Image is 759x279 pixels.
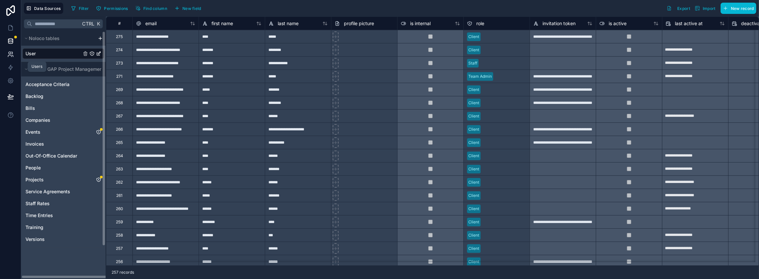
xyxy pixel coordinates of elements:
span: last active at [675,20,703,27]
span: Ctrl [81,20,95,28]
div: Client [468,246,479,252]
div: Client [468,153,479,159]
button: Find column [133,3,169,13]
button: Permissions [94,3,130,13]
span: Data Sources [34,6,61,11]
span: Permissions [104,6,128,11]
div: Client [468,100,479,106]
button: Import [692,3,718,14]
div: 259 [116,219,123,225]
a: New record [718,3,756,14]
span: first name [212,20,233,27]
div: Client [468,126,479,132]
div: Team Admin [468,73,492,79]
div: 266 [116,127,123,132]
span: K [96,22,101,26]
span: Filter [79,6,89,11]
button: Data Sources [24,3,63,14]
button: Filter [69,3,91,13]
button: New record [721,3,756,14]
button: New field [172,3,204,13]
div: 261 [116,193,122,198]
div: 258 [116,233,123,238]
span: role [476,20,484,27]
div: 275 [116,34,123,39]
a: Permissions [94,3,133,13]
span: Find column [143,6,167,11]
span: last name [278,20,299,27]
div: 274 [116,47,123,53]
div: Client [468,34,479,40]
span: profile picture [344,20,374,27]
span: invitation token [543,20,576,27]
div: Staff [468,60,477,66]
div: 264 [116,153,123,159]
span: New field [182,6,201,11]
div: 267 [116,114,123,119]
div: Client [468,232,479,238]
div: Client [468,193,479,199]
div: 263 [116,166,123,172]
div: Client [468,87,479,93]
span: Import [703,6,716,11]
div: Users [31,64,42,69]
div: Client [468,219,479,225]
div: Client [468,179,479,185]
span: 257 records [112,270,134,275]
div: 269 [116,87,123,92]
div: 268 [116,100,123,106]
div: 256 [116,259,123,264]
div: Client [468,113,479,119]
span: email [145,20,157,27]
span: is internal [410,20,431,27]
span: New record [731,6,754,11]
div: 257 [116,246,123,251]
div: 265 [116,140,123,145]
div: 271 [116,74,122,79]
div: Client [468,166,479,172]
span: Export [677,6,690,11]
div: Client [468,47,479,53]
div: Client [468,259,479,265]
span: is active [609,20,627,27]
div: 260 [116,206,123,211]
div: # [111,21,127,26]
div: 273 [116,61,123,66]
button: Export [664,3,692,14]
div: Client [468,206,479,212]
div: Client [468,140,479,146]
div: 262 [116,180,123,185]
